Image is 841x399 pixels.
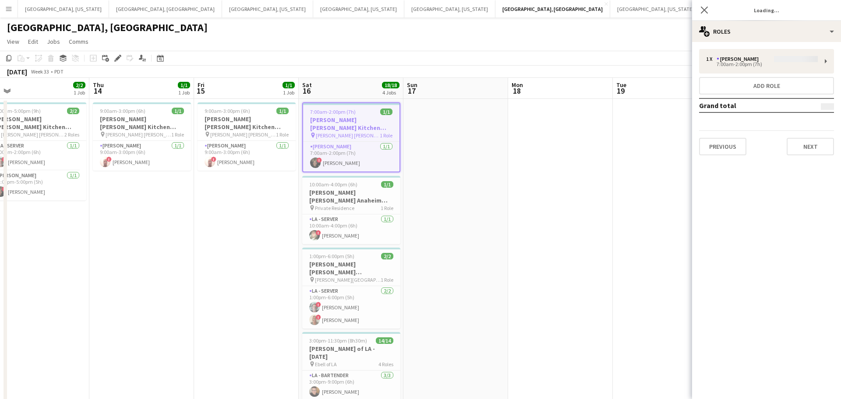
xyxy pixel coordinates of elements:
span: ! [2,157,7,162]
span: 1/1 [380,108,392,115]
button: Add role [699,77,834,94]
span: 18 [510,86,523,96]
h3: [PERSON_NAME] of LA - [DATE] [302,345,400,360]
button: [GEOGRAPHIC_DATA], [US_STATE] [404,0,495,17]
span: ! [317,157,322,163]
span: 1 Role [171,131,184,138]
span: 1 Role [381,205,393,211]
span: 2/2 [73,82,85,88]
h3: [PERSON_NAME] [PERSON_NAME] Kitchen [DATE] [303,116,399,132]
h1: [GEOGRAPHIC_DATA], [GEOGRAPHIC_DATA] [7,21,208,34]
span: 1/1 [178,82,190,88]
span: 18/18 [382,82,399,88]
div: PDT [54,68,64,75]
span: 1/1 [381,181,393,188]
a: View [4,36,23,47]
button: [GEOGRAPHIC_DATA], [US_STATE] [313,0,404,17]
span: 1/1 [276,108,289,114]
span: 14/14 [376,337,393,344]
app-card-role: LA - Server1/110:00am-4:00pm (6h)![PERSON_NAME] [302,214,400,244]
span: 1:00pm-6:00pm (5h) [309,253,354,259]
a: Edit [25,36,42,47]
span: View [7,38,19,45]
span: 17 [406,86,417,96]
span: 1 Role [380,132,392,139]
span: [PERSON_NAME] [PERSON_NAME] Catering [1,131,64,138]
span: Thu [93,81,104,89]
button: Next [787,138,834,155]
a: Jobs [43,36,64,47]
div: 1 Job [283,89,294,96]
span: [PERSON_NAME] [PERSON_NAME] Catering [210,131,276,138]
span: Sun [407,81,417,89]
span: Sat [302,81,312,89]
span: Private Residence [315,205,354,211]
span: Edit [28,38,38,45]
span: 9:00am-3:00pm (6h) [100,108,145,114]
app-job-card: 9:00am-3:00pm (6h)1/1[PERSON_NAME] [PERSON_NAME] Kitchen [DATE] [PERSON_NAME] [PERSON_NAME] Cater... [93,102,191,171]
span: 2 Roles [64,131,79,138]
h3: Loading... [692,4,841,16]
span: Ebell of LA [315,361,337,367]
a: Comms [65,36,92,47]
span: 2/2 [67,108,79,114]
app-card-role: [PERSON_NAME]1/19:00am-3:00pm (6h)![PERSON_NAME] [198,141,296,171]
span: Mon [512,81,523,89]
span: 1/1 [283,82,295,88]
div: 4 Jobs [382,89,399,96]
span: ! [211,157,216,162]
span: ! [316,302,321,307]
span: 4 Roles [378,361,393,367]
span: Jobs [47,38,60,45]
span: 1/1 [172,108,184,114]
div: Roles [692,21,841,42]
span: 9:00am-3:00pm (6h) [205,108,250,114]
span: 7:00am-2:00pm (7h) [310,108,356,115]
td: Grand total [699,98,798,112]
button: [GEOGRAPHIC_DATA], [US_STATE] [18,0,109,17]
span: 14 [92,86,104,96]
span: ! [2,186,7,192]
h3: [PERSON_NAME] [PERSON_NAME] Kitchen [DATE] [93,115,191,131]
span: ! [106,157,112,162]
span: Tue [616,81,626,89]
button: [GEOGRAPHIC_DATA], [US_STATE] [222,0,313,17]
button: [GEOGRAPHIC_DATA], [US_STATE] [610,0,701,17]
span: Comms [69,38,88,45]
app-job-card: 1:00pm-6:00pm (5h)2/2[PERSON_NAME] [PERSON_NAME] [PERSON_NAME] [DATE] [PERSON_NAME][GEOGRAPHIC_DA... [302,248,400,329]
span: 19 [615,86,626,96]
div: 1 Job [178,89,190,96]
div: 1 Job [74,89,85,96]
span: 1 Role [276,131,289,138]
span: ! [316,230,321,235]
app-card-role: LA - Server2/21:00pm-6:00pm (5h)![PERSON_NAME]![PERSON_NAME] [302,286,400,329]
span: [PERSON_NAME][GEOGRAPHIC_DATA][DEMOGRAPHIC_DATA] [315,276,381,283]
app-job-card: 7:00am-2:00pm (7h)1/1[PERSON_NAME] [PERSON_NAME] Kitchen [DATE] [PERSON_NAME] [PERSON_NAME] Cater... [302,102,400,172]
span: 16 [301,86,312,96]
span: 2/2 [381,253,393,259]
div: [DATE] [7,67,27,76]
h3: [PERSON_NAME] [PERSON_NAME] Kitchen [DATE] [198,115,296,131]
button: [GEOGRAPHIC_DATA], [GEOGRAPHIC_DATA] [109,0,222,17]
span: 15 [196,86,205,96]
span: Fri [198,81,205,89]
app-job-card: 9:00am-3:00pm (6h)1/1[PERSON_NAME] [PERSON_NAME] Kitchen [DATE] [PERSON_NAME] [PERSON_NAME] Cater... [198,102,296,171]
app-job-card: 10:00am-4:00pm (6h)1/1[PERSON_NAME] [PERSON_NAME] Anaheim [DATE] Private Residence1 RoleLA - Serv... [302,176,400,244]
h3: [PERSON_NAME] [PERSON_NAME] Anaheim [DATE] [302,189,400,204]
button: Previous [699,138,746,155]
span: 1 Role [381,276,393,283]
app-card-role: [PERSON_NAME]1/19:00am-3:00pm (6h)![PERSON_NAME] [93,141,191,171]
span: [PERSON_NAME] [PERSON_NAME] Catering [316,132,380,139]
app-card-role: [PERSON_NAME]1/17:00am-2:00pm (7h)![PERSON_NAME] [303,142,399,171]
button: [GEOGRAPHIC_DATA], [GEOGRAPHIC_DATA] [495,0,610,17]
h3: [PERSON_NAME] [PERSON_NAME] [PERSON_NAME] [DATE] [302,260,400,276]
span: ! [316,315,321,320]
span: 3:00pm-11:30pm (8h30m) [309,337,367,344]
span: 10:00am-4:00pm (6h) [309,181,357,188]
span: Week 33 [29,68,51,75]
